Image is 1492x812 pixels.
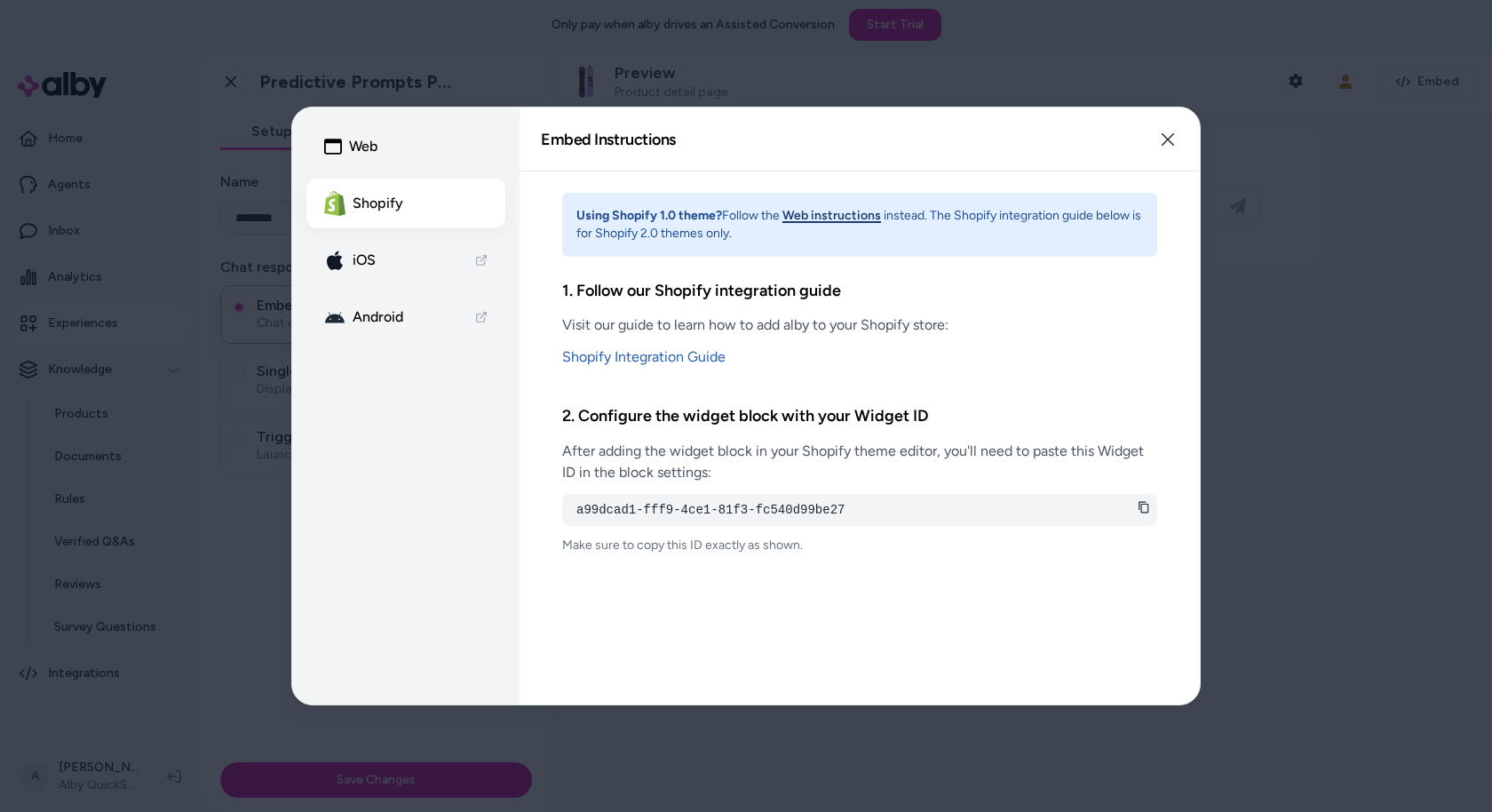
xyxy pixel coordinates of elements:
[576,207,1143,243] p: Follow the instead. The Shopify integration guide below is for Shopify 2.0 themes only.
[562,278,1157,304] h3: 1. Follow our Shopify integration guide
[306,292,505,342] a: android Android
[562,314,1157,336] p: Visit our guide to learn how to add alby to your Shopify store:
[562,403,1157,429] h3: 2. Configure the widget block with your Widget ID
[324,306,345,328] img: android
[324,250,345,271] img: apple-icon
[306,122,505,171] button: Web
[576,208,722,223] strong: Using Shopify 1.0 theme?
[324,250,376,271] div: iOS
[562,441,1157,483] p: After adding the widget block in your Shopify theme editor, you'll need to paste this Widget ID i...
[306,179,505,228] button: Shopify
[541,131,676,147] h2: Embed Instructions
[562,537,1157,554] p: Make sure to copy this ID exactly as shown.
[782,207,881,225] button: Web instructions
[306,235,505,285] a: apple-icon iOS
[562,346,1157,368] a: Shopify Integration Guide
[324,306,403,328] div: Android
[324,191,345,215] img: Shopify Logo
[576,501,1143,519] pre: a99dcad1-fff9-4ce1-81f3-fc540d99be27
